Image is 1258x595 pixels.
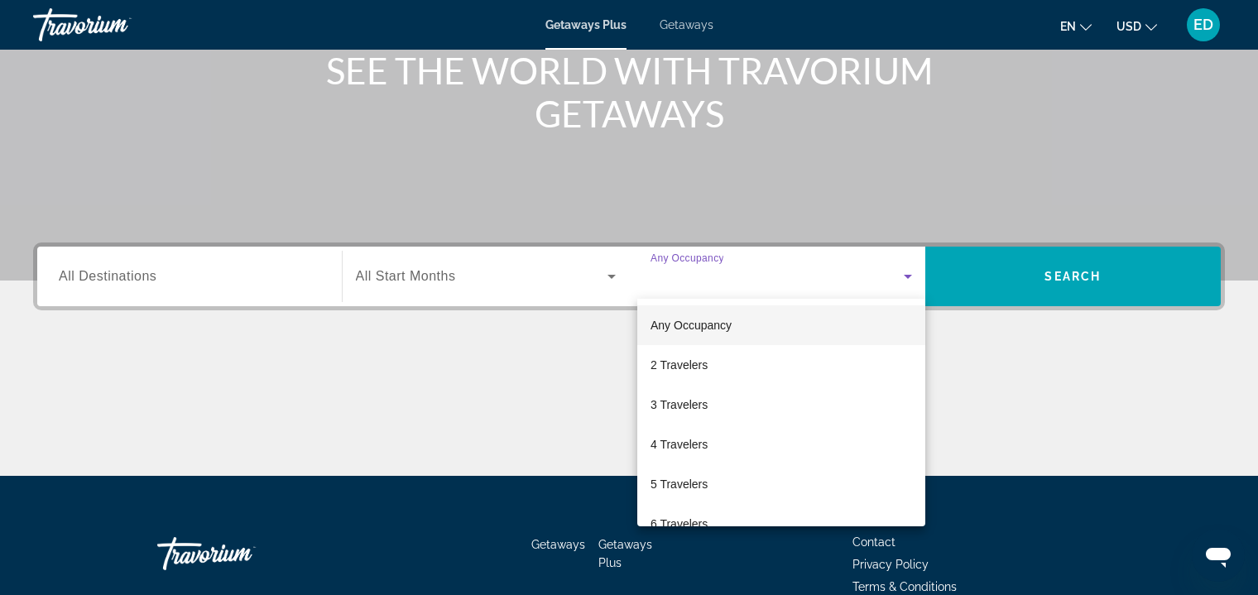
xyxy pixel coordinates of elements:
span: Any Occupancy [651,319,732,332]
span: 4 Travelers [651,434,708,454]
span: 3 Travelers [651,395,708,415]
span: 5 Travelers [651,474,708,494]
span: 6 Travelers [651,514,708,534]
iframe: Кнопка запуска окна обмена сообщениями [1192,529,1245,582]
span: 2 Travelers [651,355,708,375]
